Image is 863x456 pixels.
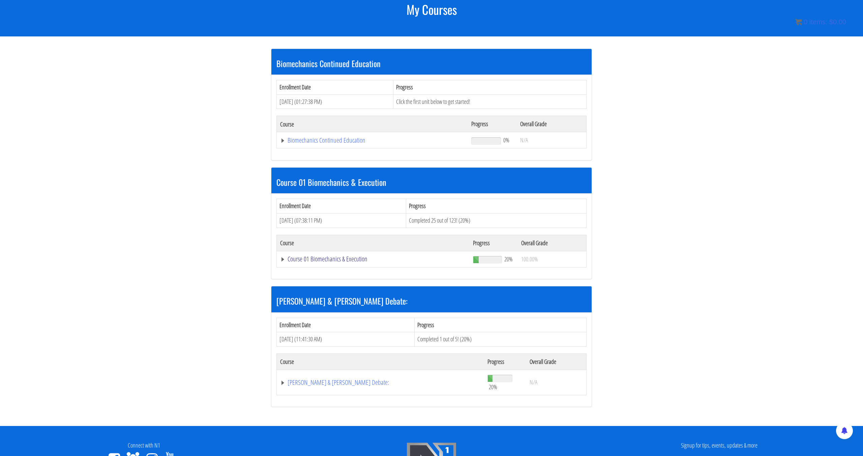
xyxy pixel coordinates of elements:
[804,18,807,26] span: 0
[277,80,393,94] th: Enrollment Date
[280,137,465,144] a: Biomechanics Continued Education
[489,383,497,391] span: 20%
[518,235,587,251] th: Overall Grade
[276,296,587,305] h3: [PERSON_NAME] & [PERSON_NAME] Debate:
[277,332,415,347] td: [DATE] (11:41:30 AM)
[484,353,526,370] th: Progress
[276,178,587,187] h3: Course 01 Biomechanics & Execution
[276,59,587,68] h3: Biomechanics Continued Education
[503,136,509,144] span: 0%
[468,116,517,132] th: Progress
[415,318,587,332] th: Progress
[415,332,587,347] td: Completed 1 out of 5! (20%)
[829,18,846,26] bdi: 0.00
[393,80,586,94] th: Progress
[406,213,587,228] td: Completed 25 out of 123! (20%)
[277,318,415,332] th: Enrollment Date
[809,18,827,26] span: items:
[5,442,282,449] h4: Connect with N1
[277,199,406,213] th: Enrollment Date
[470,235,518,251] th: Progress
[277,94,393,109] td: [DATE] (01:27:38 PM)
[280,379,481,386] a: [PERSON_NAME] & [PERSON_NAME] Debate:
[277,353,484,370] th: Course
[517,132,586,148] td: N/A
[280,256,466,262] a: Course 01 Biomechanics & Execution
[526,353,586,370] th: Overall Grade
[406,199,587,213] th: Progress
[526,370,586,395] td: N/A
[504,255,513,263] span: 20%
[277,116,468,132] th: Course
[518,251,587,267] td: 100.00%
[517,116,586,132] th: Overall Grade
[795,18,846,26] a: 0 items: $0.00
[581,442,858,449] h4: Signup for tips, events, updates & more
[277,235,470,251] th: Course
[829,18,833,26] span: $
[795,19,802,25] img: icon11.png
[277,213,406,228] td: [DATE] (07:38:11 PM)
[393,94,586,109] td: Click the first unit below to get started!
